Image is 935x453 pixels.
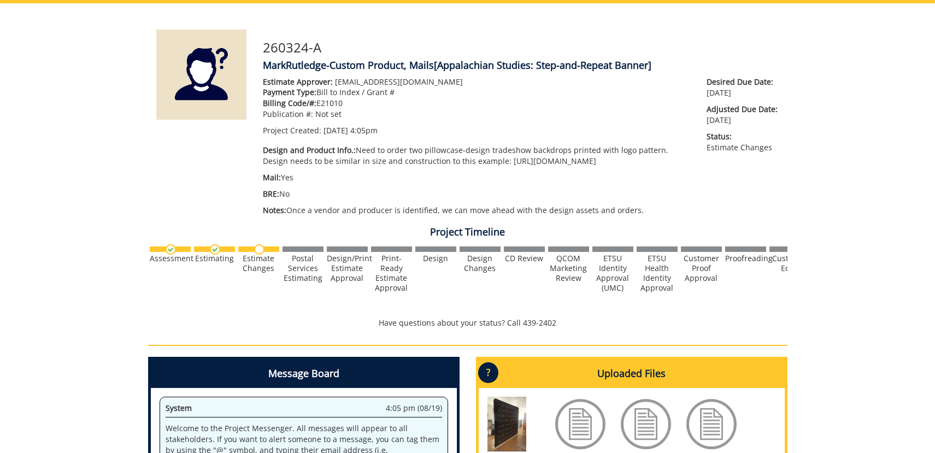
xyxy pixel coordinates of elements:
[478,362,498,383] p: ?
[263,77,333,87] span: Estimate Approver:
[166,403,192,413] span: System
[327,254,368,283] div: Design/Print Estimate Approval
[707,131,779,142] span: Status:
[263,98,691,109] p: E21010
[263,145,691,167] p: Need to order two pillowcase-design tradeshow backdrops printed with logo pattern. Design needs t...
[263,189,691,199] p: No
[637,254,678,293] div: ETSU Health Identity Approval
[707,77,779,87] span: Desired Due Date:
[769,254,810,273] div: Customer Edits
[263,87,316,97] span: Payment Type:
[725,254,766,263] div: Proofreading
[386,403,442,414] span: 4:05 pm (08/19)
[263,98,316,108] span: Billing Code/#:
[263,189,279,199] span: BRE:
[148,227,787,238] h4: Project Timeline
[166,244,176,255] img: checkmark
[263,145,356,155] span: Design and Product Info.:
[681,254,722,283] div: Customer Proof Approval
[434,58,651,72] span: [Appalachian Studies: Step-and-Repeat Banner]
[194,254,235,263] div: Estimating
[460,254,501,273] div: Design Changes
[148,317,787,328] p: Have questions about your status? Call 439-2402
[283,254,324,283] div: Postal Services Estimating
[263,205,286,215] span: Notes:
[371,254,412,293] div: Print-Ready Estimate Approval
[156,30,246,120] img: Product featured image
[707,104,779,126] p: [DATE]
[263,172,281,183] span: Mail:
[479,360,785,388] h4: Uploaded Files
[254,244,264,255] img: no
[504,254,545,263] div: CD Review
[263,77,691,87] p: [EMAIL_ADDRESS][DOMAIN_NAME]
[263,172,691,183] p: Yes
[263,205,691,216] p: Once a vendor and producer is identified, we can move ahead with the design assets and orders.
[707,104,779,115] span: Adjusted Due Date:
[151,360,457,388] h4: Message Board
[415,254,456,263] div: Design
[210,244,220,255] img: checkmark
[263,40,779,55] h3: 260324-A
[548,254,589,283] div: QCOM Marketing Review
[315,109,342,119] span: Not set
[707,131,779,153] p: Estimate Changes
[238,254,279,273] div: Estimate Changes
[263,60,779,71] h4: MarkRutledge-Custom Product, Mails
[263,125,321,136] span: Project Created:
[592,254,633,293] div: ETSU Identity Approval (UMC)
[263,87,691,98] p: Bill to Index / Grant #
[324,125,378,136] span: [DATE] 4:05pm
[707,77,779,98] p: [DATE]
[263,109,313,119] span: Publication #:
[150,254,191,263] div: Assessment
